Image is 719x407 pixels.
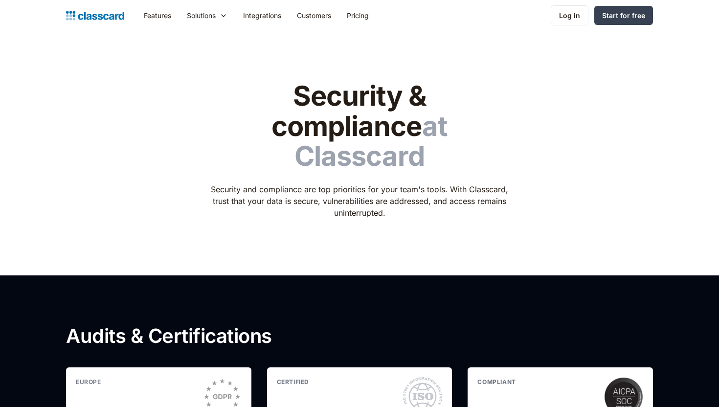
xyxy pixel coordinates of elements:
p: Security and compliance are top priorities for your team's tools. With Classcard, trust that your... [204,183,515,219]
a: Customers [289,4,339,26]
strong: CERTIFIED [277,378,309,385]
a: Pricing [339,4,377,26]
p: europe [76,377,202,386]
a: Integrations [235,4,289,26]
div: Solutions [179,4,235,26]
h2: Audits & Certifications [66,324,377,348]
div: Start for free [602,10,645,21]
span: at Classcard [294,110,448,173]
a: Features [136,4,179,26]
a: Log in [551,5,588,25]
a: Logo [66,9,124,23]
strong: COMPLIANT [477,378,516,385]
a: Start for free [594,6,653,25]
h1: Security & compliance [204,81,515,172]
div: Solutions [187,10,216,21]
div: Log in [559,10,580,21]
